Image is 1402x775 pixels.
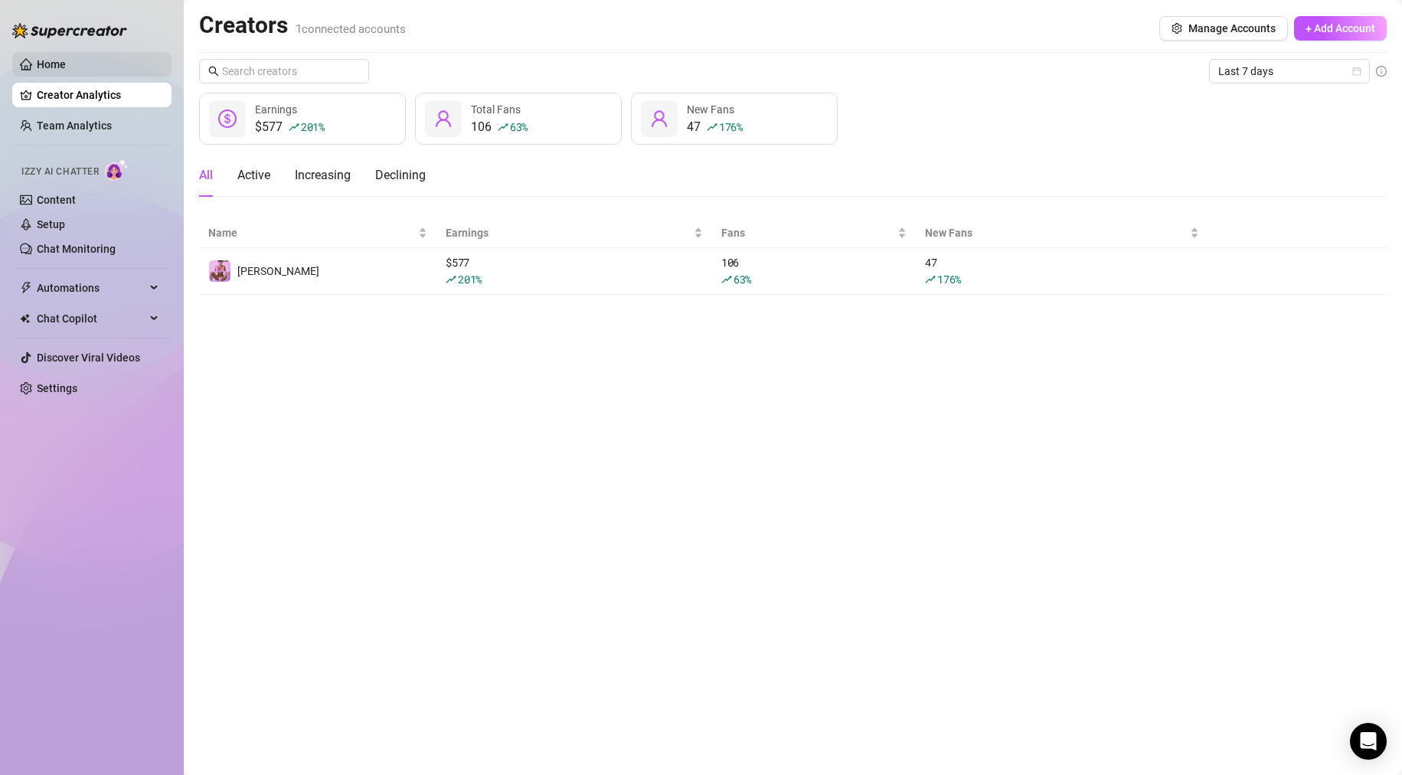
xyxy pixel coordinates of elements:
[375,166,426,185] div: Declining
[255,118,325,136] div: $577
[707,122,717,132] span: rise
[209,260,230,282] img: lola
[208,224,415,241] span: Name
[199,11,406,40] h2: Creators
[721,254,907,288] div: 106
[925,254,1199,288] div: 47
[295,166,351,185] div: Increasing
[12,23,127,38] img: logo-BBDzfeDw.svg
[498,122,508,132] span: rise
[37,243,116,255] a: Chat Monitoring
[37,382,77,394] a: Settings
[21,165,99,179] span: Izzy AI Chatter
[446,224,691,241] span: Earnings
[1350,723,1387,760] div: Open Intercom Messenger
[937,272,961,286] span: 176 %
[37,58,66,70] a: Home
[925,274,936,285] span: rise
[510,119,528,134] span: 63 %
[296,22,406,36] span: 1 connected accounts
[719,119,743,134] span: 176 %
[1294,16,1387,41] button: + Add Account
[721,274,732,285] span: rise
[37,276,145,300] span: Automations
[1188,22,1276,34] span: Manage Accounts
[734,272,751,286] span: 63 %
[20,282,32,294] span: thunderbolt
[1159,16,1288,41] button: Manage Accounts
[1172,23,1182,34] span: setting
[105,159,129,181] img: AI Chatter
[434,110,453,128] span: user
[37,83,159,107] a: Creator Analytics
[446,254,703,288] div: $ 577
[37,306,145,331] span: Chat Copilot
[199,166,213,185] div: All
[237,265,319,277] span: [PERSON_NAME]
[237,166,270,185] div: Active
[650,110,668,128] span: user
[37,218,65,231] a: Setup
[37,119,112,132] a: Team Analytics
[208,66,219,77] span: search
[255,103,297,116] span: Earnings
[916,218,1208,248] th: New Fans
[289,122,299,132] span: rise
[687,118,743,136] div: 47
[436,218,712,248] th: Earnings
[1306,22,1375,34] span: + Add Account
[218,110,237,128] span: dollar-circle
[222,63,348,80] input: Search creators
[721,224,894,241] span: Fans
[20,313,30,324] img: Chat Copilot
[1352,67,1361,76] span: calendar
[199,218,436,248] th: Name
[687,103,734,116] span: New Fans
[712,218,916,248] th: Fans
[458,272,482,286] span: 201 %
[37,194,76,206] a: Content
[1218,60,1361,83] span: Last 7 days
[1376,66,1387,77] span: info-circle
[925,224,1187,241] span: New Fans
[471,118,528,136] div: 106
[37,352,140,364] a: Discover Viral Videos
[471,103,521,116] span: Total Fans
[446,274,456,285] span: rise
[301,119,325,134] span: 201 %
